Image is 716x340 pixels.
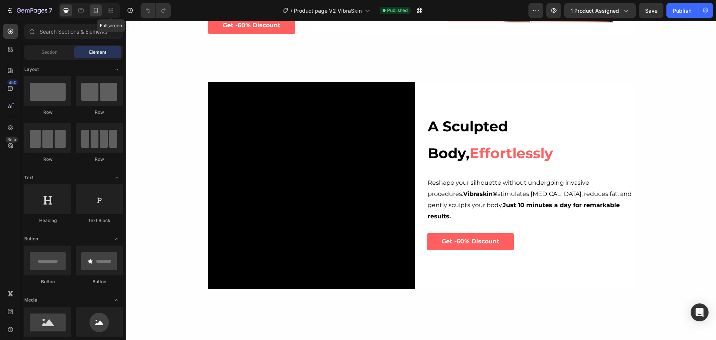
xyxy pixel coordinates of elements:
span: Section [41,49,57,56]
div: Row [76,156,123,163]
strong: Get -60% Discount [316,217,374,224]
span: Layout [24,66,39,73]
span: / [291,7,292,15]
button: Publish [666,3,698,18]
span: Toggle open [111,63,123,75]
span: Toggle open [111,172,123,184]
button: 1 product assigned [564,3,636,18]
p: Reshape your silhouette without undergoing invasive procedures. stimulates [MEDICAL_DATA], reduce... [302,156,508,201]
div: Text Block [76,217,123,224]
div: Heading [24,217,71,224]
a: Get -60% Discount [301,212,388,229]
div: Undo/Redo [141,3,171,18]
strong: Get -60% Discount [97,1,155,8]
span: Product page V2 VibraSkin [294,7,362,15]
span: Toggle open [111,233,123,245]
video: Video [82,61,289,268]
div: Row [76,109,123,116]
div: Beta [6,137,18,143]
div: Button [76,278,123,285]
span: Text [24,174,34,181]
span: Effortlessly [344,124,427,141]
span: Toggle open [111,294,123,306]
span: A Sculpted Body, [302,97,382,141]
strong: Vibraskin® [337,169,372,177]
div: Row [24,156,71,163]
button: Save [639,3,663,18]
div: 450 [7,79,18,85]
span: Element [89,49,106,56]
div: Open Intercom Messenger [691,303,709,321]
div: Button [24,278,71,285]
span: Media [24,297,37,303]
span: 1 product assigned [571,7,619,15]
span: Button [24,235,38,242]
p: 7 [49,6,52,15]
span: Save [645,7,657,14]
input: Search Sections & Elements [24,24,123,39]
strong: Just 10 minutes a day for remarkable results. [302,181,494,199]
button: 7 [3,3,56,18]
iframe: Design area [126,21,716,340]
div: Row [24,109,71,116]
div: Publish [673,7,691,15]
span: Published [387,7,408,14]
